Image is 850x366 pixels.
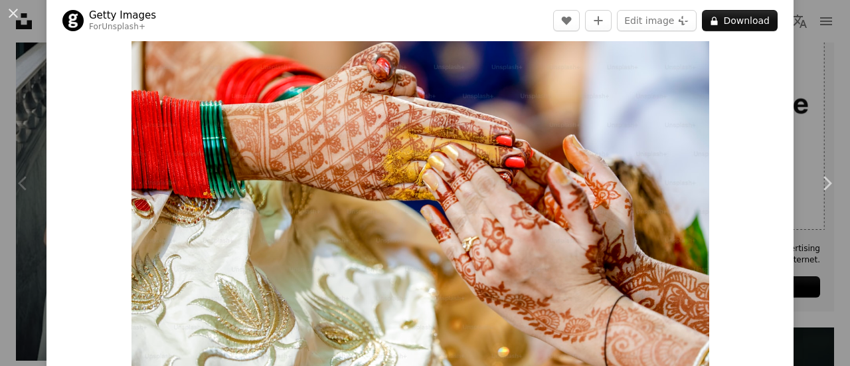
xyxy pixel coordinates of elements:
button: Edit image [617,10,697,31]
button: Add to Collection [585,10,612,31]
img: Go to Getty Images's profile [62,10,84,31]
div: For [89,22,156,33]
a: Unsplash+ [102,22,145,31]
button: Download [702,10,778,31]
a: Next [804,120,850,247]
a: Getty Images [89,9,156,22]
button: Like [553,10,580,31]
